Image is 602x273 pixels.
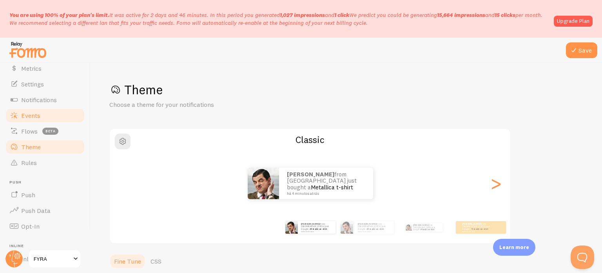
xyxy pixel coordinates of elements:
[109,82,583,98] h1: Theme
[554,16,593,27] a: Upgrade Plan
[571,246,594,269] iframe: Help Scout Beacon - Open
[421,228,434,231] a: Metallica t-shirt
[287,192,363,196] small: há 4 minutos atrás
[341,221,353,234] img: Fomo
[301,222,320,225] strong: [PERSON_NAME]
[5,60,85,76] a: Metrics
[367,227,384,231] a: Metallica t-shirt
[42,128,58,135] span: beta
[110,134,510,146] h2: Classic
[9,11,549,27] p: It was active for 2 days and 46 minutes. In this period you generated We predict you could be gen...
[8,40,47,60] img: fomo-relay-logo-orange.svg
[21,143,41,151] span: Theme
[21,64,42,72] span: Metrics
[146,253,166,269] a: CSS
[109,253,146,269] a: Fine Tune
[5,155,85,170] a: Rules
[491,155,500,212] div: Next slide
[28,249,81,268] a: FYRA
[301,231,332,232] small: há 4 minutos atrás
[21,159,37,167] span: Rules
[287,171,365,196] p: from [GEOGRAPHIC_DATA] just bought a
[310,227,327,231] a: Metallica t-shirt
[21,222,40,230] span: Opt-In
[280,11,325,18] b: 1,027 impressions
[5,218,85,234] a: Opt-In
[9,244,85,249] span: Inline
[462,231,493,232] small: há 4 minutos atrás
[405,224,412,231] img: Fomo
[5,123,85,139] a: Flows beta
[471,227,488,231] a: Metallica t-shirt
[5,187,85,203] a: Push
[462,222,481,225] strong: [PERSON_NAME]
[358,222,377,225] strong: [PERSON_NAME]
[495,11,515,18] b: 15 clicks
[21,127,38,135] span: Flows
[9,180,85,185] span: Push
[34,254,71,264] span: FYRA
[301,222,332,232] p: from [GEOGRAPHIC_DATA] just bought a
[493,239,535,256] div: Learn more
[437,11,485,18] b: 15,664 impressions
[248,168,279,199] img: Fomo
[9,11,109,18] span: You are using 100% of your plan's limit.
[437,11,515,18] span: and
[334,11,349,18] b: 1 click
[5,203,85,218] a: Push Data
[413,223,439,232] p: from [GEOGRAPHIC_DATA] just bought a
[21,191,35,199] span: Push
[499,244,529,251] p: Learn more
[5,92,85,108] a: Notifications
[413,224,429,226] strong: [PERSON_NAME]
[358,231,390,232] small: há 4 minutos atrás
[311,183,353,191] a: Metallica t-shirt
[462,222,493,232] p: from [GEOGRAPHIC_DATA] just bought a
[21,207,51,214] span: Push Data
[5,108,85,123] a: Events
[285,221,298,234] img: Fomo
[287,170,334,178] strong: [PERSON_NAME]
[21,112,40,119] span: Events
[21,80,44,88] span: Settings
[280,11,349,18] span: and
[21,96,57,104] span: Notifications
[109,100,297,109] p: Choose a theme for your notifications
[5,139,85,155] a: Theme
[358,222,391,232] p: from [GEOGRAPHIC_DATA] just bought a
[5,76,85,92] a: Settings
